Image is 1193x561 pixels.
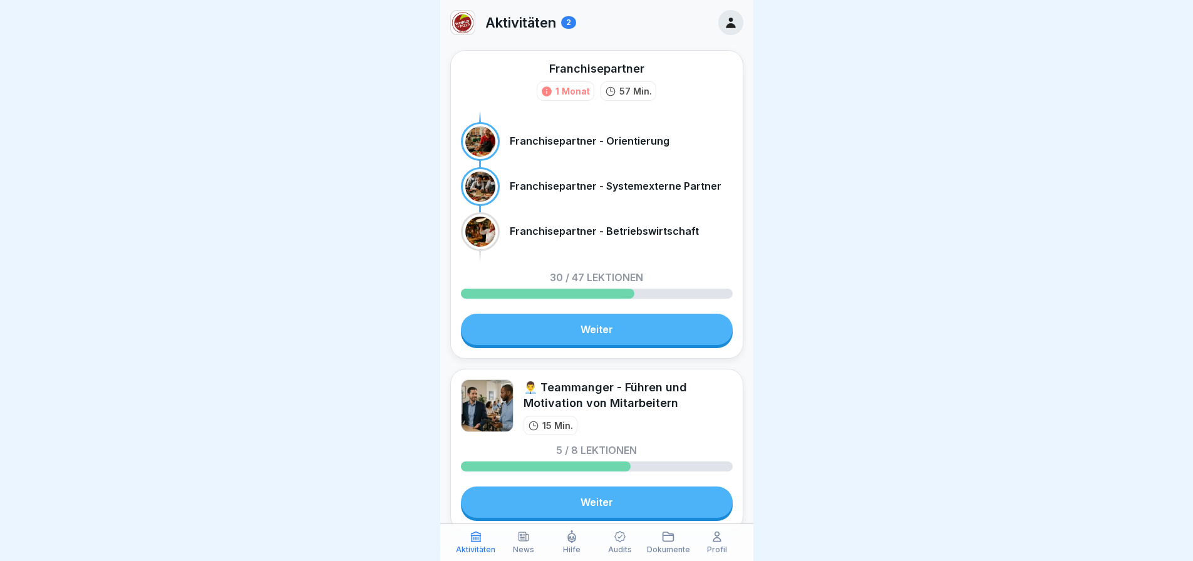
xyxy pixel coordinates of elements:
[510,180,721,192] p: Franchisepartner - Systemexterne Partner
[561,16,576,29] div: 2
[608,545,632,554] p: Audits
[456,545,495,554] p: Aktivitäten
[555,85,590,98] div: 1 Monat
[524,379,733,411] div: 👨‍💼 Teammanger - Führen und Motivation von Mitarbeitern
[461,486,733,518] a: Weiter
[461,379,514,432] img: ohhd80l18yea4i55etg45yot.png
[513,545,534,554] p: News
[485,14,556,31] p: Aktivitäten
[556,445,637,455] p: 5 / 8 Lektionen
[549,61,644,76] div: Franchisepartner
[542,419,573,432] p: 15 Min.
[550,272,643,282] p: 30 / 47 Lektionen
[510,135,669,147] p: Franchisepartner - Orientierung
[461,314,733,345] a: Weiter
[510,225,699,237] p: Franchisepartner - Betriebswirtschaft
[647,545,690,554] p: Dokumente
[451,11,475,34] img: wpjn4gtn6o310phqx1r289if.png
[563,545,581,554] p: Hilfe
[619,85,652,98] p: 57 Min.
[707,545,727,554] p: Profil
